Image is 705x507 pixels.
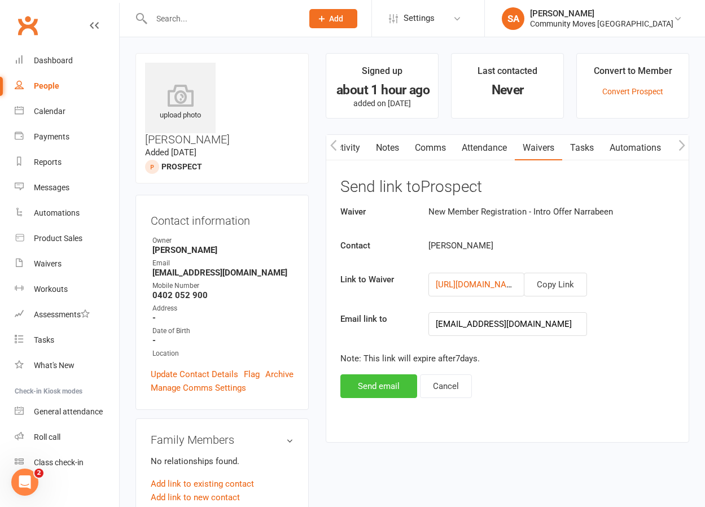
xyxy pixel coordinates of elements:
a: [URL][DOMAIN_NAME] [436,279,521,290]
div: about 1 hour ago [336,84,428,96]
div: Signed up [362,64,402,84]
div: Reports [34,158,62,167]
div: Email [152,258,294,269]
a: Waivers [515,135,562,161]
strong: 0402 052 900 [152,290,294,300]
snap: prospect [161,162,202,171]
a: Assessments [15,302,119,327]
a: Attendance [454,135,515,161]
button: Cancel [420,374,472,398]
label: Contact [332,239,420,252]
a: Clubworx [14,11,42,40]
a: Roll call [15,425,119,450]
div: Address [152,303,294,314]
a: Convert Prospect [602,87,663,96]
a: Manage Comms Settings [151,381,246,395]
p: Note: This link will expire after 7 days. [340,352,675,365]
a: Product Sales [15,226,119,251]
div: Mobile Number [152,281,294,291]
div: Never [462,84,553,96]
div: Automations [34,208,80,217]
label: Waiver [332,205,420,218]
label: Email link to [332,312,420,326]
div: Product Sales [34,234,82,243]
div: General attendance [34,407,103,416]
h3: Send link to Prospect [340,178,675,196]
a: Calendar [15,99,119,124]
strong: [EMAIL_ADDRESS][DOMAIN_NAME] [152,268,294,278]
div: Location [152,348,294,359]
div: People [34,81,59,90]
a: What's New [15,353,119,378]
time: Added [DATE] [145,147,196,158]
a: Messages [15,175,119,200]
div: [PERSON_NAME] [420,239,625,252]
p: No relationships found. [151,454,294,468]
div: Owner [152,235,294,246]
span: Add [329,14,343,23]
button: Send email [340,374,417,398]
a: Automations [602,135,669,161]
span: 2 [34,469,43,478]
div: What's New [34,361,75,370]
div: SA [502,7,524,30]
a: Payments [15,124,119,150]
div: Convert to Member [594,64,672,84]
a: People [15,73,119,99]
a: Workouts [15,277,119,302]
a: Tasks [15,327,119,353]
a: Automations [15,200,119,226]
div: Dashboard [34,56,73,65]
div: New Member Registration - Intro Offer Narrabeen [420,205,625,218]
div: Messages [34,183,69,192]
div: Community Moves [GEOGRAPHIC_DATA] [530,19,673,29]
div: Workouts [34,285,68,294]
button: Add [309,9,357,28]
a: Add link to new contact [151,491,240,504]
a: Comms [407,135,454,161]
div: Assessments [34,310,90,319]
a: Update Contact Details [151,368,238,381]
a: Archive [265,368,294,381]
h3: Contact information [151,210,294,227]
h3: Family Members [151,434,294,446]
div: Calendar [34,107,65,116]
a: General attendance kiosk mode [15,399,119,425]
input: Search... [148,11,295,27]
a: Dashboard [15,48,119,73]
strong: [PERSON_NAME] [152,245,294,255]
a: Waivers [15,251,119,277]
a: Notes [368,135,407,161]
div: [PERSON_NAME] [530,8,673,19]
p: added on [DATE] [336,99,428,108]
label: Link to Waiver [332,273,420,286]
div: Roll call [34,432,60,442]
h3: [PERSON_NAME] [145,63,299,146]
div: Last contacted [478,64,537,84]
a: Flag [244,368,260,381]
div: Tasks [34,335,54,344]
a: Add link to existing contact [151,477,254,491]
a: Activity [323,135,368,161]
div: Payments [34,132,69,141]
div: Class check-in [34,458,84,467]
a: Reports [15,150,119,175]
span: Settings [404,6,435,31]
a: Tasks [562,135,602,161]
iframe: Intercom live chat [11,469,38,496]
strong: - [152,313,294,323]
div: upload photo [145,84,216,121]
div: Waivers [34,259,62,268]
button: Copy Link [524,273,587,296]
strong: - [152,335,294,346]
div: Date of Birth [152,326,294,336]
a: Class kiosk mode [15,450,119,475]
